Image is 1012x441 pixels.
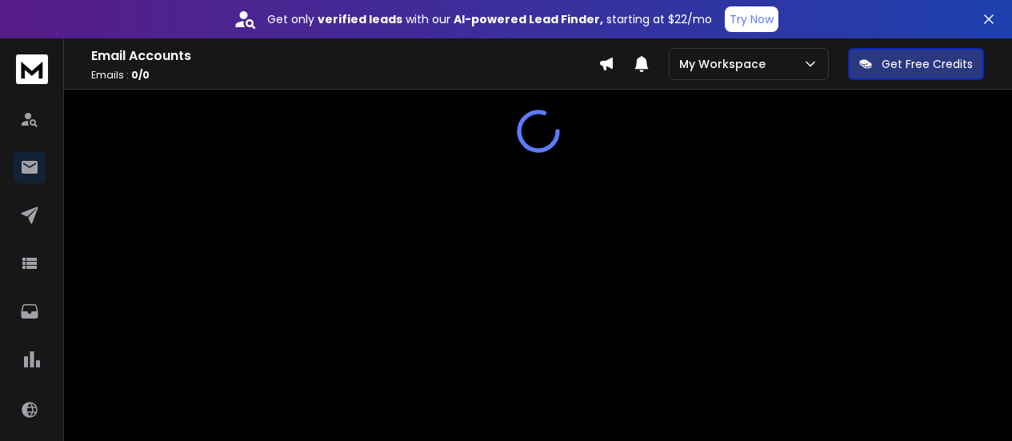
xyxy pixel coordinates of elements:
strong: verified leads [318,11,402,27]
img: logo [16,54,48,84]
p: Get only with our starting at $22/mo [267,11,712,27]
p: My Workspace [679,56,772,72]
p: Try Now [730,11,774,27]
p: Emails : [91,69,598,82]
button: Try Now [725,6,778,32]
h1: Email Accounts [91,46,598,66]
button: Get Free Credits [848,48,984,80]
strong: AI-powered Lead Finder, [454,11,603,27]
span: 0 / 0 [131,68,150,82]
p: Get Free Credits [882,56,973,72]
